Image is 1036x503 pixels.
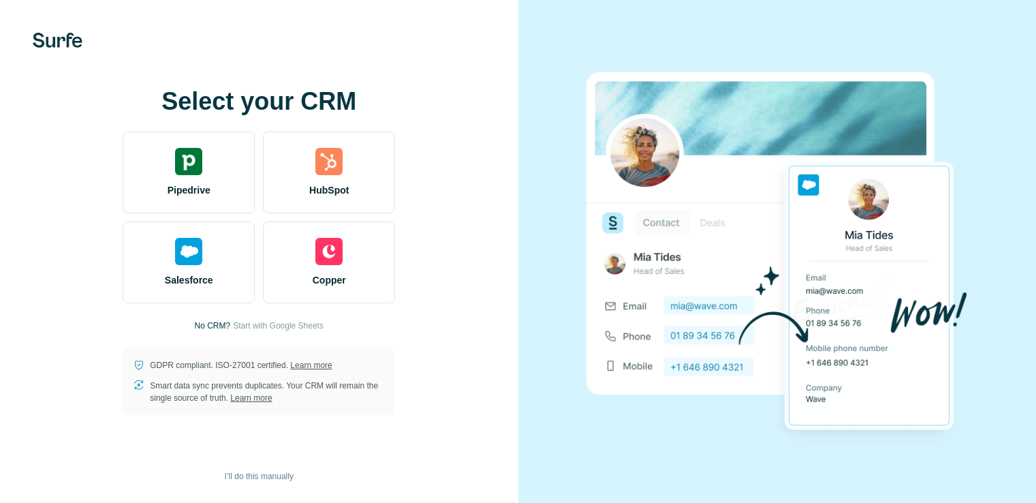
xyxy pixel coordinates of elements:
[150,359,332,371] p: GDPR compliant. ISO-27001 certified.
[175,238,202,265] img: salesforce's logo
[309,183,349,197] span: HubSpot
[33,33,82,48] img: Surfe's logo
[195,320,231,332] p: No CRM?
[290,361,332,370] a: Learn more
[150,380,384,404] p: Smart data sync prevents duplicates. Your CRM will remain the single source of truth.
[233,320,324,332] button: Start with Google Sheets
[315,148,343,175] img: hubspot's logo
[165,273,213,287] span: Salesforce
[225,470,294,483] span: I’ll do this manually
[230,393,272,403] a: Learn more
[586,49,968,454] img: SALESFORCE image
[123,88,395,115] h1: Select your CRM
[313,273,346,287] span: Copper
[315,238,343,265] img: copper's logo
[175,148,202,175] img: pipedrive's logo
[168,183,210,197] span: Pipedrive
[215,466,303,487] button: I’ll do this manually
